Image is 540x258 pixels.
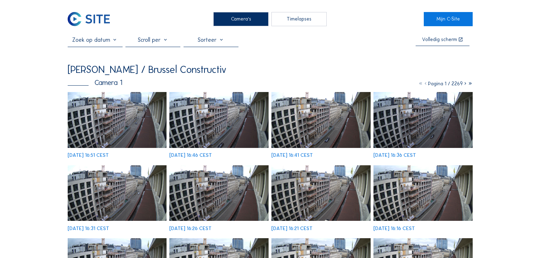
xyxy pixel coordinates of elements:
a: Mijn C-Site [424,12,472,26]
div: [DATE] 16:46 CEST [169,153,212,158]
img: image_53777434 [68,92,167,148]
a: C-SITE Logo [68,12,116,26]
div: [DATE] 16:36 CEST [373,153,416,158]
img: image_53776839 [68,165,167,221]
img: image_53776397 [373,165,473,221]
div: Timelapses [271,12,326,26]
img: C-SITE Logo [68,12,110,26]
span: Pagina 1 / 2269 [428,81,463,87]
input: Zoek op datum 󰅀 [68,36,123,43]
div: Volledig scherm [422,37,457,42]
div: Camera's [213,12,268,26]
img: image_53776984 [373,92,473,148]
div: [DATE] 16:21 CEST [271,226,313,231]
div: [DATE] 16:16 CEST [373,226,415,231]
div: Camera 1 [68,79,122,86]
img: image_53777141 [271,92,371,148]
div: [DATE] 16:26 CEST [169,226,212,231]
div: [DATE] 16:51 CEST [68,153,109,158]
div: [DATE] 16:31 CEST [68,226,109,231]
div: [DATE] 16:41 CEST [271,153,313,158]
img: image_53776557 [271,165,371,221]
img: image_53777282 [169,92,269,148]
img: image_53776686 [169,165,269,221]
div: [PERSON_NAME] / Brussel Constructiv [68,65,226,75]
